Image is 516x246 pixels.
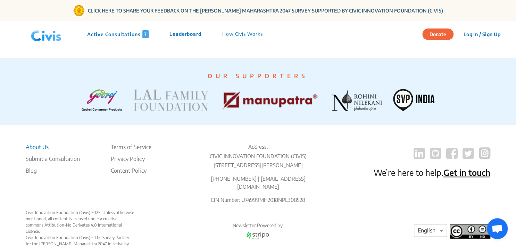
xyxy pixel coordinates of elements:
[26,166,80,175] a: Blog
[111,143,151,151] li: Terms of Service
[73,5,85,17] img: Gom Logo
[142,30,149,38] span: 7
[219,89,320,111] img: Manupatra
[111,166,151,175] li: Content Policy
[422,30,459,37] a: Donate
[28,24,64,45] img: navlogo.png
[81,89,122,111] img: Godrej
[88,7,443,14] a: CLICK HERE TO SHARE YOUR FEEDBACK ON THE [PERSON_NAME] MAHARASHTRA 2047 SURVEY SUPPORTED BY CIVIC...
[26,143,80,151] li: About Us
[331,89,382,111] img: ROHINI NILEKANI PHILANTHROPIES
[459,29,505,40] button: Log In / Sign Up
[111,155,151,163] li: Privacy Policy
[422,28,453,40] button: Donate
[243,229,273,241] img: stripo email logo
[195,196,321,204] p: CIN Number: U74999MH2018NPL308528
[26,155,80,163] li: Submit a Consultation
[487,218,508,239] a: Open chat
[393,89,434,111] img: SVP INDIA
[374,166,490,179] p: We’re here to help.
[195,143,321,151] p: Address:
[87,30,149,38] p: Active Consultations
[195,152,321,160] p: CIVIC INNOVATION FOUNDATION (CIVIS)
[133,89,208,111] img: LAL FAMILY FOUNDATION
[195,175,321,190] p: [PHONE_NUMBER] | [EMAIL_ADDRESS][DOMAIN_NAME]
[169,30,201,38] p: Leaderboard
[450,224,490,239] img: footer logo
[26,210,135,235] div: Civic Innovation Foundation (Civis) 2025. Unless otherwise mentioned, all content is licensed und...
[222,30,263,38] p: How Civis Works
[195,222,321,229] p: Newsletter Powered by:
[195,161,321,169] p: [STREET_ADDRESS][PERSON_NAME]
[443,167,490,178] a: Get in touch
